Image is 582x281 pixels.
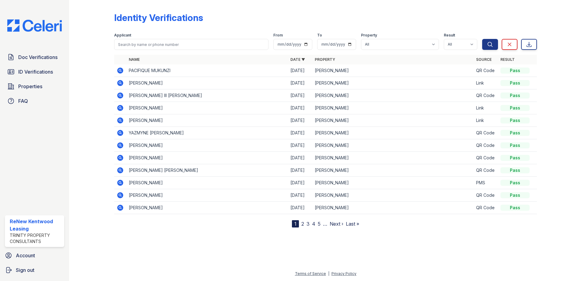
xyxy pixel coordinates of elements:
label: To [317,33,322,38]
td: [PERSON_NAME] [126,189,288,202]
div: Pass [500,130,530,136]
a: Property [315,57,335,62]
a: Next › [330,221,343,227]
td: [PERSON_NAME] [312,177,474,189]
td: [DATE] [288,102,312,114]
a: Name [129,57,140,62]
td: Link [474,114,498,127]
label: From [273,33,283,38]
td: [PERSON_NAME] [126,177,288,189]
td: PMS [474,177,498,189]
td: [PERSON_NAME] [312,77,474,89]
td: [DATE] [288,139,312,152]
td: QR Code [474,64,498,77]
td: [PERSON_NAME] [312,152,474,164]
td: [PERSON_NAME] [126,202,288,214]
td: [DATE] [288,164,312,177]
a: Terms of Service [295,271,326,276]
td: [DATE] [288,89,312,102]
a: Last » [346,221,359,227]
td: [PERSON_NAME] [312,189,474,202]
td: [DATE] [288,114,312,127]
a: Doc Verifications [5,51,64,63]
td: [PERSON_NAME] III [PERSON_NAME] [126,89,288,102]
div: Pass [500,180,530,186]
a: Account [2,249,67,262]
td: Link [474,77,498,89]
a: 3 [307,221,310,227]
a: Source [476,57,492,62]
td: [PERSON_NAME] [126,152,288,164]
td: QR Code [474,89,498,102]
td: [PERSON_NAME] [312,202,474,214]
a: Sign out [2,264,67,276]
div: Pass [500,68,530,74]
a: ID Verifications [5,66,64,78]
div: Pass [500,142,530,148]
td: [PERSON_NAME] [126,139,288,152]
span: Sign out [16,266,34,274]
div: Pass [500,92,530,99]
td: [PERSON_NAME] [312,114,474,127]
label: Result [444,33,455,38]
td: YAZMYNE [PERSON_NAME] [126,127,288,139]
td: QR Code [474,189,498,202]
a: 2 [301,221,304,227]
a: Date ▼ [290,57,305,62]
td: [PERSON_NAME] [312,139,474,152]
label: Property [361,33,377,38]
div: | [328,271,329,276]
td: [DATE] [288,127,312,139]
div: Pass [500,205,530,211]
td: [PERSON_NAME] [126,102,288,114]
div: Pass [500,80,530,86]
a: Properties [5,80,64,92]
td: [DATE] [288,77,312,89]
span: Properties [18,83,42,90]
td: [PERSON_NAME] [312,89,474,102]
img: CE_Logo_Blue-a8612792a0a2168367f1c8372b55b34899dd931a85d93a1a3d3e32e68fde9ad4.png [2,19,67,32]
a: 4 [312,221,315,227]
span: … [323,220,327,227]
label: Applicant [114,33,131,38]
div: Pass [500,192,530,198]
div: Trinity Property Consultants [10,232,62,245]
td: [PERSON_NAME] [312,102,474,114]
td: [DATE] [288,202,312,214]
div: ReNew Kentwood Leasing [10,218,62,232]
div: Pass [500,117,530,123]
span: FAQ [18,97,28,105]
span: ID Verifications [18,68,53,75]
td: [DATE] [288,177,312,189]
div: Pass [500,155,530,161]
td: QR Code [474,127,498,139]
td: [PERSON_NAME] [312,64,474,77]
td: QR Code [474,152,498,164]
a: Privacy Policy [331,271,356,276]
td: [PERSON_NAME] [126,114,288,127]
td: QR Code [474,164,498,177]
td: Link [474,102,498,114]
td: [PERSON_NAME] [PERSON_NAME] [126,164,288,177]
div: Identity Verifications [114,12,203,23]
td: [DATE] [288,152,312,164]
td: [PERSON_NAME] [312,164,474,177]
input: Search by name or phone number [114,39,268,50]
td: [PERSON_NAME] [312,127,474,139]
span: Doc Verifications [18,54,58,61]
td: PACIFIQUE MUKUNZI [126,64,288,77]
div: 1 [292,220,299,227]
div: Pass [500,105,530,111]
td: QR Code [474,139,498,152]
span: Account [16,252,35,259]
a: 5 [318,221,321,227]
a: Result [500,57,515,62]
td: [DATE] [288,189,312,202]
td: [DATE] [288,64,312,77]
td: [PERSON_NAME] [126,77,288,89]
td: QR Code [474,202,498,214]
a: FAQ [5,95,64,107]
div: Pass [500,167,530,173]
